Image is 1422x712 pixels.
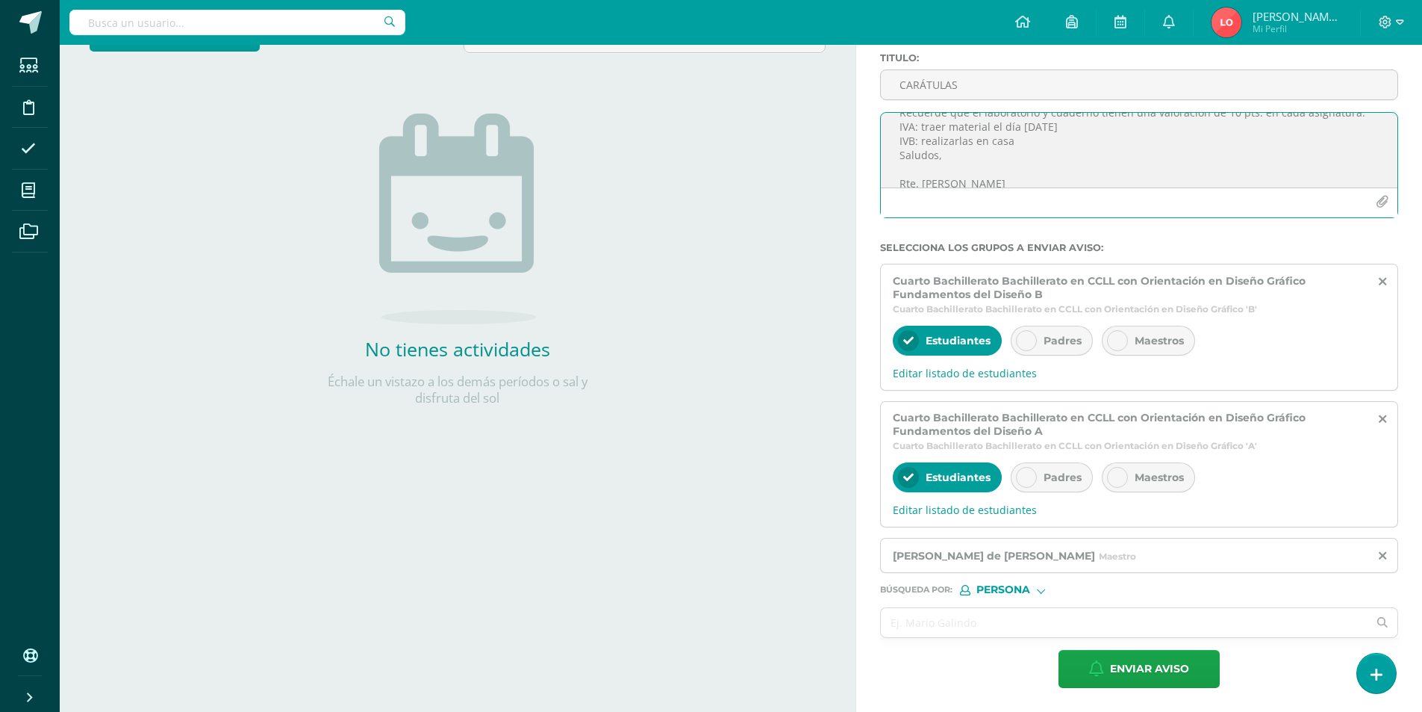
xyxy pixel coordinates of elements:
span: Padres [1044,471,1082,484]
span: Maestro [1099,551,1136,562]
button: Enviar aviso [1058,650,1220,688]
label: Titulo : [880,52,1398,64]
span: Cuarto Bachillerato Bachillerato en CCLL con Orientación en Diseño Gráfico Fundamentos del Diseño A [893,411,1366,438]
span: Maestros [1135,471,1184,484]
span: [PERSON_NAME] de [PERSON_NAME] [1253,9,1342,24]
div: [object Object] [960,585,1072,595]
span: Editar listado de estudiantes [893,503,1385,517]
input: Busca un usuario... [69,10,405,35]
textarea: Elaborar carátulas de IV UNIDAD, de fundamentos, cromatología e historia. Realice un fondo a crea... [881,113,1397,188]
span: Persona [976,586,1030,594]
span: Enviar aviso [1110,651,1189,687]
h2: No tienes actividades [308,336,607,362]
p: Échale un vistazo a los demás períodos o sal y disfruta del sol [308,374,607,406]
span: Editar listado de estudiantes [893,366,1385,380]
span: Búsqueda por : [880,586,952,594]
img: no_activities.png [379,114,536,324]
span: Mi Perfil [1253,22,1342,35]
span: Cuarto Bachillerato Bachillerato en CCLL con Orientación en Diseño Gráfico Fundamentos del Diseño B [893,274,1366,301]
span: Maestros [1135,334,1184,347]
input: Ej. Mario Galindo [881,608,1368,637]
span: Cuarto Bachillerato Bachillerato en CCLL con Orientación en Diseño Gráfico 'B' [893,303,1257,315]
span: Padres [1044,334,1082,347]
span: [PERSON_NAME] de [PERSON_NAME] [893,549,1095,563]
span: Cuarto Bachillerato Bachillerato en CCLL con Orientación en Diseño Gráfico 'A' [893,440,1257,451]
span: Estudiantes [926,471,991,484]
input: Titulo [881,70,1397,99]
span: Estudiantes [926,334,991,347]
label: Selecciona los grupos a enviar aviso : [880,242,1398,253]
img: 1a4455a17abe8e661e4fee09cdba458f.png [1211,7,1241,37]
